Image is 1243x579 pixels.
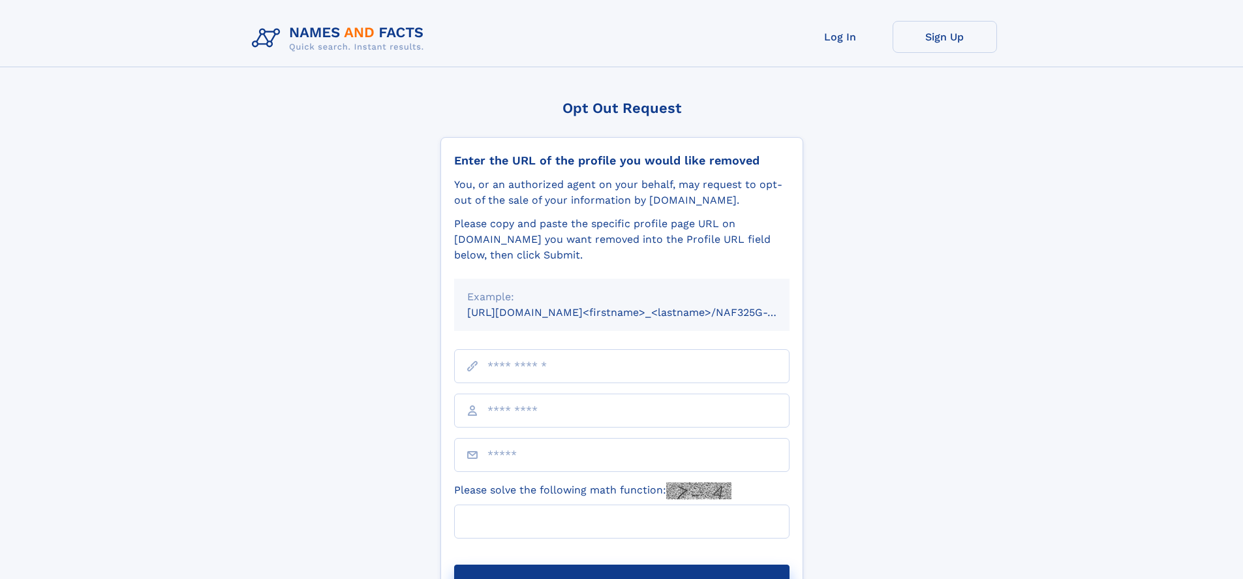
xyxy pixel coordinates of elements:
[454,482,731,499] label: Please solve the following math function:
[893,21,997,53] a: Sign Up
[454,216,790,263] div: Please copy and paste the specific profile page URL on [DOMAIN_NAME] you want removed into the Pr...
[440,100,803,116] div: Opt Out Request
[788,21,893,53] a: Log In
[467,306,814,319] small: [URL][DOMAIN_NAME]<firstname>_<lastname>/NAF325G-xxxxxxxx
[454,177,790,208] div: You, or an authorized agent on your behalf, may request to opt-out of the sale of your informatio...
[454,153,790,168] div: Enter the URL of the profile you would like removed
[247,21,435,56] img: Logo Names and Facts
[467,289,776,305] div: Example:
